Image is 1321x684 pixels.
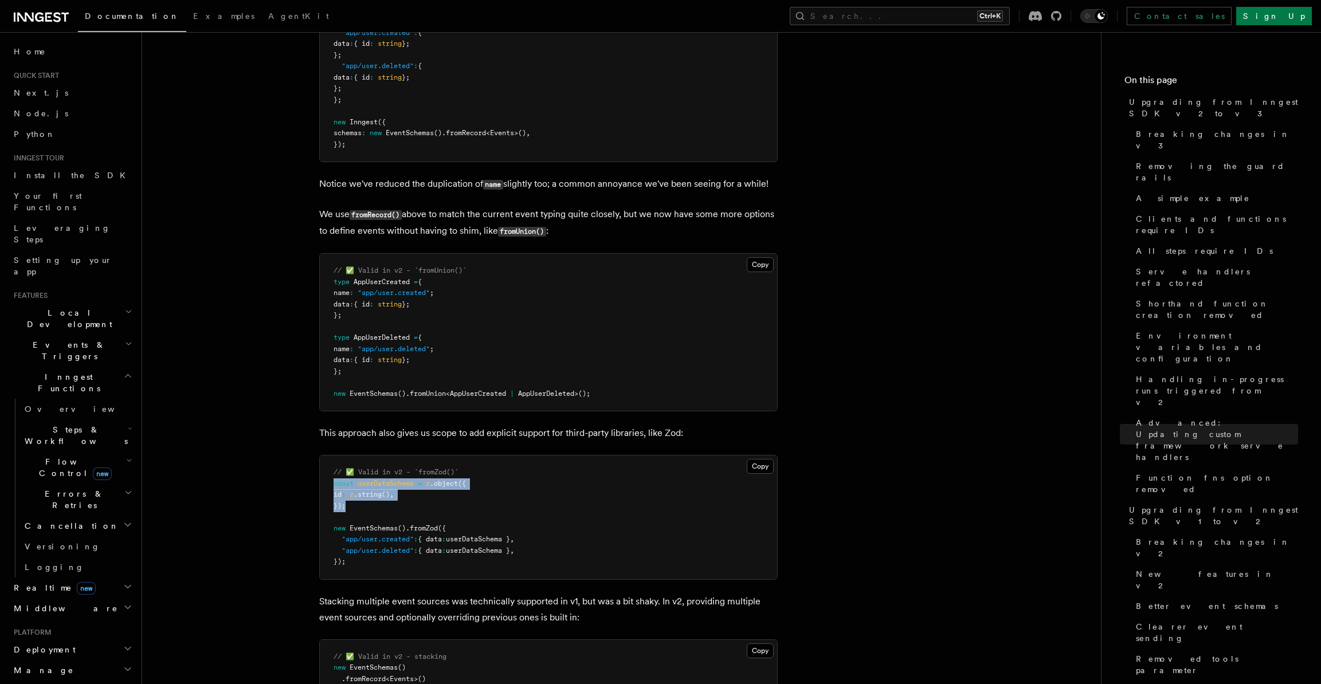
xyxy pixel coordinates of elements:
p: This approach also gives us scope to add explicit support for third-party libraries, like Zod: [319,425,778,441]
span: // ✅ Valid in v2 - `fromUnion()` [334,266,467,274]
span: EventSchemas [386,129,434,137]
button: Copy [747,459,774,474]
span: .object [430,479,458,488]
a: Clients and functions require IDs [1131,209,1298,241]
span: () [382,490,390,498]
span: = [418,479,422,488]
a: Setting up your app [9,250,135,282]
span: }; [402,40,410,48]
span: string [378,40,402,48]
span: All steps require IDs [1136,245,1273,257]
span: ({ [378,118,386,126]
span: EventSchemas [350,390,398,398]
span: Handling in-progress runs triggered from v2 [1136,374,1298,408]
span: Events [490,129,514,137]
a: Next.js [9,82,135,103]
button: Copy [747,257,774,272]
div: Inngest Functions [9,399,135,577]
span: : [370,300,374,308]
span: Shorthand function creation removed [1136,298,1298,321]
span: : [350,289,354,297]
span: new [334,524,346,532]
span: AppUserDeleted [518,390,574,398]
span: { [418,333,422,341]
a: A simple example [1131,188,1298,209]
span: const [334,479,354,488]
span: ({ [438,524,446,532]
span: : [370,356,374,364]
span: userDataSchema } [446,535,510,543]
span: Quick start [9,71,59,80]
span: Setting up your app [14,255,112,276]
a: Shorthand function creation removed [1131,293,1298,325]
span: Steps & Workflows [20,424,128,447]
span: z [350,490,354,498]
span: "app/user.created" [358,289,430,297]
span: "app/user.deleted" [358,345,430,353]
span: : [414,547,418,555]
a: Documentation [78,3,186,32]
span: Function fns option removed [1136,472,1298,495]
span: Breaking changes in v2 [1136,536,1298,559]
span: id [334,490,342,498]
span: Inngest [350,118,378,126]
span: userDataSchema [358,479,414,488]
a: Your first Functions [9,186,135,218]
span: new [334,118,346,126]
span: : [414,535,418,543]
span: = [414,333,418,341]
span: Upgrading from Inngest SDK v1 to v2 [1129,504,1298,527]
span: data [334,40,350,48]
button: Steps & Workflows [20,419,135,451]
span: Advanced: Updating custom framework serve handlers [1136,417,1298,463]
button: Realtimenew [9,577,135,598]
span: schemas [334,129,362,137]
span: }; [402,300,410,308]
span: name [334,289,350,297]
span: { id [354,300,370,308]
code: fromUnion() [498,227,546,237]
span: : [350,300,354,308]
span: { [418,278,422,286]
button: Events & Triggers [9,335,135,367]
span: : [370,73,374,81]
code: name [483,180,503,190]
span: data [334,300,350,308]
span: A simple example [1136,192,1250,204]
span: : [370,40,374,48]
a: Breaking changes in v2 [1131,532,1298,564]
span: Upgrading from Inngest SDK v2 to v3 [1129,96,1298,119]
span: data [334,356,350,364]
button: Local Development [9,302,135,335]
span: name [334,345,350,353]
span: }; [334,51,342,59]
span: () [398,663,406,671]
span: Next.js [14,88,68,97]
span: | [510,390,514,398]
span: Platform [9,628,52,637]
h4: On this page [1124,73,1298,92]
span: { data [418,547,442,555]
span: string [378,356,402,364]
button: Deployment [9,639,135,660]
span: }); [334,140,346,148]
span: Events & Triggers [9,339,125,362]
span: new [93,467,112,480]
span: string [378,73,402,81]
span: data [334,73,350,81]
span: () [434,129,442,137]
span: >() [414,675,426,683]
span: < [386,675,390,683]
button: Copy [747,643,774,658]
span: < [486,129,490,137]
button: Search...Ctrl+K [790,7,1010,25]
span: ; [430,289,434,297]
span: () [398,524,406,532]
span: }; [334,311,342,319]
span: new [334,663,346,671]
span: : [342,490,346,498]
p: Stacking multiple event sources was technically supported in v1, but was a bit shaky. In v2, prov... [319,593,778,626]
span: Cancellation [20,520,119,532]
span: Local Development [9,307,125,330]
a: Overview [20,399,135,419]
